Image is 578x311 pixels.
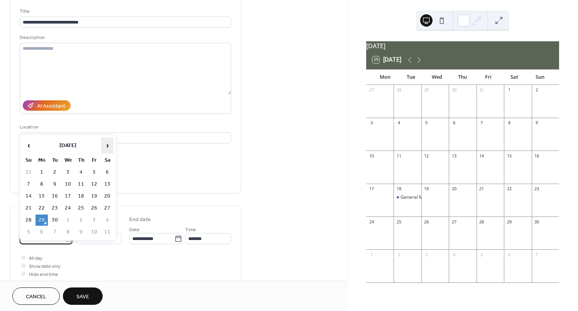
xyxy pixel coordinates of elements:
[506,186,512,192] div: 22
[88,215,100,226] td: 3
[129,226,140,234] span: Date
[368,153,374,159] div: 10
[424,120,429,126] div: 5
[76,293,89,301] span: Save
[49,215,61,226] td: 30
[451,120,457,126] div: 6
[527,69,553,85] div: Sun
[479,120,485,126] div: 7
[88,203,100,214] td: 26
[22,179,35,190] td: 7
[22,191,35,202] td: 14
[22,167,35,178] td: 31
[506,153,512,159] div: 15
[29,254,42,262] span: All day
[88,226,100,238] td: 10
[62,155,74,166] th: We
[479,87,485,93] div: 31
[75,203,87,214] td: 25
[366,41,559,51] div: [DATE]
[62,215,74,226] td: 1
[424,186,429,192] div: 19
[372,69,398,85] div: Mon
[88,191,100,202] td: 19
[35,137,100,154] th: [DATE]
[101,226,113,238] td: 11
[424,69,450,85] div: Wed
[396,252,402,257] div: 2
[396,153,402,159] div: 11
[534,186,540,192] div: 23
[75,226,87,238] td: 9
[29,262,61,270] span: Show date only
[368,252,374,257] div: 1
[49,191,61,202] td: 16
[506,120,512,126] div: 8
[396,120,402,126] div: 4
[450,69,475,85] div: Thu
[506,87,512,93] div: 1
[63,287,103,305] button: Save
[368,219,374,225] div: 24
[368,120,374,126] div: 3
[368,186,374,192] div: 17
[62,191,74,202] td: 17
[396,87,402,93] div: 28
[29,270,58,279] span: Hide end time
[75,155,87,166] th: Th
[22,155,35,166] th: Su
[88,167,100,178] td: 5
[424,219,429,225] div: 26
[401,194,437,201] div: General Meeting
[26,293,46,301] span: Cancel
[23,100,71,111] button: AI Assistant
[23,138,34,153] span: ‹
[534,252,540,257] div: 7
[479,219,485,225] div: 28
[20,7,230,15] div: Title
[22,226,35,238] td: 5
[424,87,429,93] div: 29
[534,87,540,93] div: 2
[62,167,74,178] td: 3
[451,87,457,93] div: 30
[35,167,48,178] td: 1
[506,219,512,225] div: 29
[479,186,485,192] div: 21
[88,155,100,166] th: Fr
[49,155,61,166] th: Tu
[62,179,74,190] td: 10
[101,215,113,226] td: 4
[22,203,35,214] td: 21
[475,69,501,85] div: Fri
[35,179,48,190] td: 8
[451,252,457,257] div: 4
[62,226,74,238] td: 8
[35,155,48,166] th: Mo
[479,153,485,159] div: 14
[129,216,151,224] div: End date
[88,179,100,190] td: 12
[424,153,429,159] div: 12
[101,155,113,166] th: Sa
[534,219,540,225] div: 30
[101,138,113,153] span: ›
[451,186,457,192] div: 20
[75,191,87,202] td: 18
[101,191,113,202] td: 20
[185,226,196,234] span: Time
[22,215,35,226] td: 28
[12,287,60,305] button: Cancel
[75,167,87,178] td: 4
[534,153,540,159] div: 16
[49,226,61,238] td: 7
[396,186,402,192] div: 18
[534,120,540,126] div: 9
[424,252,429,257] div: 3
[398,69,424,85] div: Tue
[35,203,48,214] td: 22
[49,179,61,190] td: 9
[20,123,230,131] div: Location
[101,179,113,190] td: 13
